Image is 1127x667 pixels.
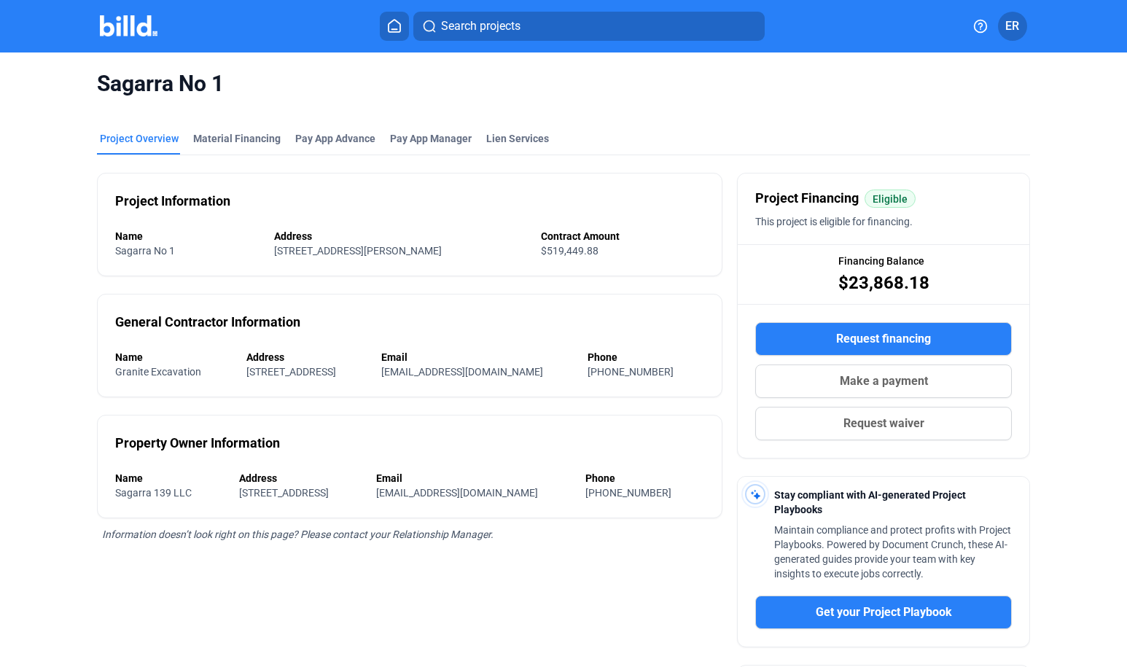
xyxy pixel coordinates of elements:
[755,596,1012,629] button: Get your Project Playbook
[774,524,1011,580] span: Maintain compliance and protect profits with Project Playbooks. Powered by Document Crunch, these...
[541,245,598,257] span: $519,449.88
[865,190,916,208] mat-chip: Eligible
[774,489,966,515] span: Stay compliant with AI-generated Project Playbooks
[381,350,574,364] div: Email
[585,487,671,499] span: [PHONE_NUMBER]
[376,487,538,499] span: [EMAIL_ADDRESS][DOMAIN_NAME]
[100,15,157,36] img: Billd Company Logo
[100,131,179,146] div: Project Overview
[585,471,704,485] div: Phone
[274,229,526,243] div: Address
[115,471,225,485] div: Name
[755,188,859,208] span: Project Financing
[376,471,571,485] div: Email
[441,17,520,35] span: Search projects
[843,415,924,432] span: Request waiver
[115,366,201,378] span: Granite Excavation
[541,229,704,243] div: Contract Amount
[239,487,329,499] span: [STREET_ADDRESS]
[836,330,931,348] span: Request financing
[115,229,260,243] div: Name
[755,407,1012,440] button: Request waiver
[1005,17,1019,35] span: ER
[115,312,300,332] div: General Contractor Information
[295,131,375,146] div: Pay App Advance
[115,433,280,453] div: Property Owner Information
[998,12,1027,41] button: ER
[246,366,336,378] span: [STREET_ADDRESS]
[755,322,1012,356] button: Request financing
[816,604,952,621] span: Get your Project Playbook
[755,216,913,227] span: This project is eligible for financing.
[588,366,674,378] span: [PHONE_NUMBER]
[840,372,928,390] span: Make a payment
[115,191,230,211] div: Project Information
[115,487,192,499] span: Sagarra 139 LLC
[97,70,1030,98] span: Sagarra No 1
[390,131,472,146] span: Pay App Manager
[381,366,543,378] span: [EMAIL_ADDRESS][DOMAIN_NAME]
[755,364,1012,398] button: Make a payment
[413,12,765,41] button: Search projects
[588,350,704,364] div: Phone
[486,131,549,146] div: Lien Services
[193,131,281,146] div: Material Financing
[239,471,362,485] div: Address
[838,271,929,295] span: $23,868.18
[838,254,924,268] span: Financing Balance
[115,245,175,257] span: Sagarra No 1
[102,528,494,540] span: Information doesn’t look right on this page? Please contact your Relationship Manager.
[246,350,367,364] div: Address
[115,350,232,364] div: Name
[274,245,442,257] span: [STREET_ADDRESS][PERSON_NAME]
